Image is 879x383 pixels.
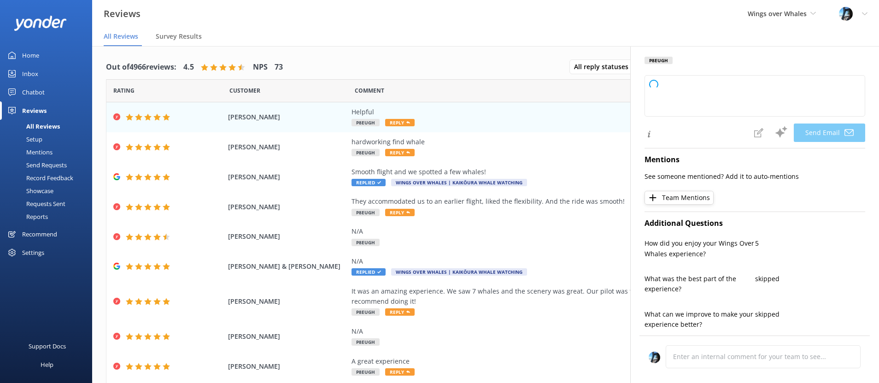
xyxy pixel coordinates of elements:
[228,142,347,152] span: [PERSON_NAME]
[645,171,865,182] p: See someone mentioned? Add it to auto-mentions
[839,7,853,21] img: 145-1635463833.jpg
[22,101,47,120] div: Reviews
[228,331,347,342] span: [PERSON_NAME]
[6,120,60,133] div: All Reviews
[645,274,755,295] p: What was the best part of the experience?
[6,133,42,146] div: Setup
[6,146,92,159] a: Mentions
[352,107,771,117] div: Helpful
[229,86,260,95] span: Date
[156,32,202,41] span: Survey Results
[385,119,415,126] span: Reply
[228,231,347,242] span: [PERSON_NAME]
[104,32,138,41] span: All Reviews
[22,83,45,101] div: Chatbot
[22,225,57,243] div: Recommend
[228,172,347,182] span: [PERSON_NAME]
[22,243,44,262] div: Settings
[352,149,380,156] span: P8EUGH
[755,309,866,319] p: skipped
[574,62,634,72] span: All reply statuses
[6,146,53,159] div: Mentions
[275,61,283,73] h4: 73
[645,309,755,330] p: What can we improve to make your experience better?
[6,171,92,184] a: Record Feedback
[352,226,771,236] div: N/A
[645,57,673,64] div: P8EUGH
[113,86,135,95] span: Date
[6,184,53,197] div: Showcase
[352,356,771,366] div: A great experience
[385,308,415,316] span: Reply
[6,210,92,223] a: Reports
[6,120,92,133] a: All Reviews
[253,61,268,73] h4: NPS
[391,268,527,276] span: Wings Over Whales | Kaikōura Whale Watching
[6,197,65,210] div: Requests Sent
[104,6,141,21] h3: Reviews
[755,238,866,248] p: 5
[391,179,527,186] span: Wings Over Whales | Kaikōura Whale Watching
[352,239,380,246] span: P8EUGH
[352,286,771,307] div: It was an amazing experience. We saw 7 whales and the scenery was great. Our pilot was fantastic ...
[228,112,347,122] span: [PERSON_NAME]
[645,218,865,230] h4: Additional Questions
[106,61,176,73] h4: Out of 4966 reviews:
[645,238,755,259] p: How did you enjoy your Wings Over Whales experience?
[352,119,380,126] span: P8EUGH
[352,326,771,336] div: N/A
[228,202,347,212] span: [PERSON_NAME]
[645,191,714,205] button: Team Mentions
[748,9,807,18] span: Wings over Whales
[228,261,347,271] span: [PERSON_NAME] & [PERSON_NAME]
[352,368,380,376] span: P8EUGH
[6,210,48,223] div: Reports
[29,337,66,355] div: Support Docs
[41,355,53,374] div: Help
[755,274,866,284] p: skipped
[22,65,38,83] div: Inbox
[6,171,73,184] div: Record Feedback
[352,256,771,266] div: N/A
[352,268,386,276] span: Replied
[6,184,92,197] a: Showcase
[6,133,92,146] a: Setup
[352,137,771,147] div: hardworking find whale
[6,159,92,171] a: Send Requests
[352,338,380,346] span: P8EUGH
[6,197,92,210] a: Requests Sent
[22,46,39,65] div: Home
[385,149,415,156] span: Reply
[228,361,347,371] span: [PERSON_NAME]
[649,352,660,363] img: 145-1635463833.jpg
[6,159,67,171] div: Send Requests
[355,86,384,95] span: Question
[645,154,865,166] h4: Mentions
[352,167,771,177] div: Smooth flight and we spotted a few whales!
[352,179,386,186] span: Replied
[385,209,415,216] span: Reply
[228,296,347,306] span: [PERSON_NAME]
[385,368,415,376] span: Reply
[14,16,67,31] img: yonder-white-logo.png
[352,209,380,216] span: P8EUGH
[352,196,771,206] div: They accommodated us to an earlier flight, liked the flexibility. And the ride was smooth!
[183,61,194,73] h4: 4.5
[352,308,380,316] span: P8EUGH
